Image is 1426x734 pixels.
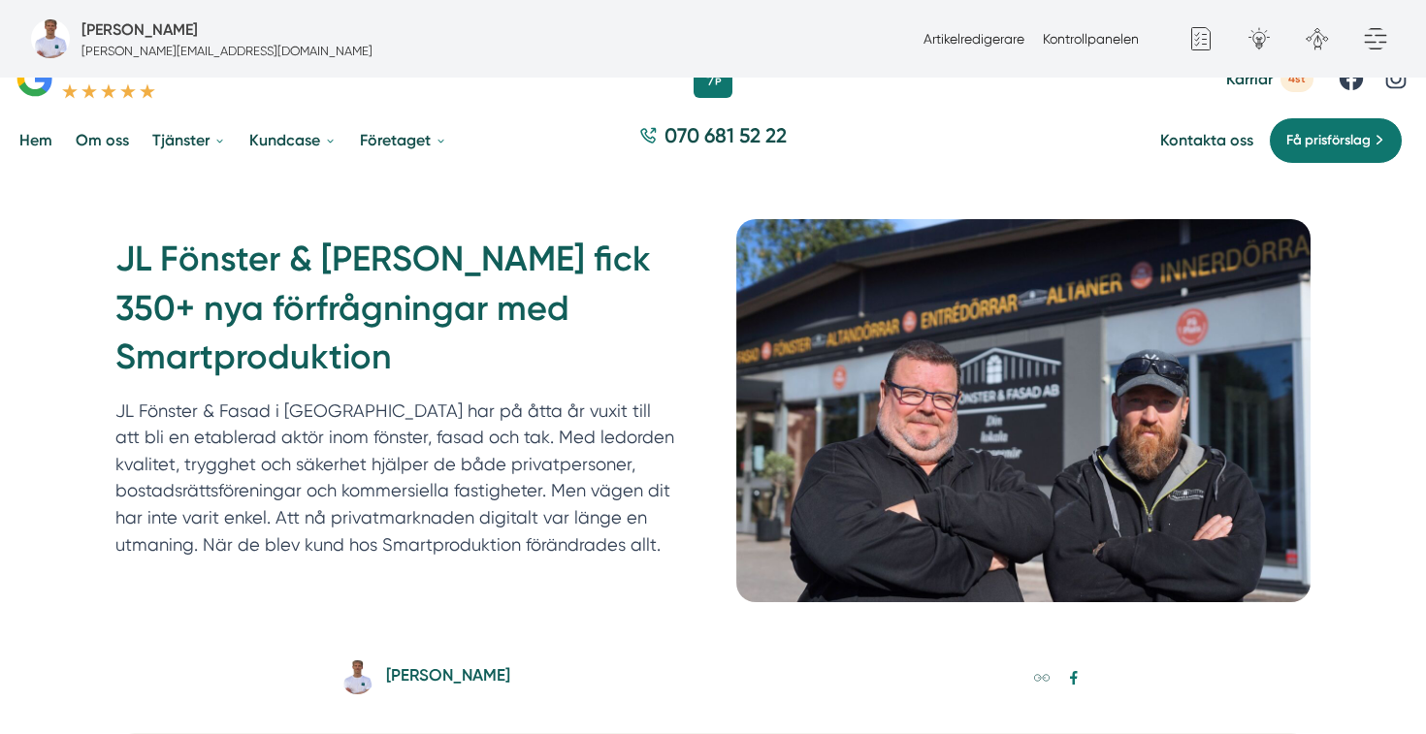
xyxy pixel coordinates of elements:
h5: Administratör [81,17,198,42]
a: Kopiera länk [1029,665,1053,689]
h1: JL Fönster & [PERSON_NAME] fick 350+ nya förfrågningar med Smartproduktion [115,235,690,397]
a: Kontakta oss [1160,131,1253,149]
a: Hem [16,115,56,165]
svg: Facebook [1066,670,1082,686]
a: Karriär 4st [1226,66,1313,92]
a: Dela på Facebook [1061,665,1086,689]
a: Få prisförslag [1269,117,1403,164]
span: Få prisförslag [1286,130,1371,151]
span: Karriär [1226,70,1273,88]
span: 070 681 52 22 [664,121,787,149]
a: Företaget [356,115,451,165]
a: Tjänster [148,115,230,165]
p: JL Fönster & Fasad i [GEOGRAPHIC_DATA] har på åtta år vuxit till att bli en etablerad aktör inom ... [115,398,674,558]
a: Kontrollpanelen [1043,31,1139,47]
span: 4st [1280,66,1313,92]
a: 070 681 52 22 [632,121,794,159]
img: Fredrik Weberbauer [340,660,374,694]
h5: [PERSON_NAME] [386,662,510,693]
img: Bild till JL Fönster & Fasad fick 350+ nya förfrågningar med Smartproduktion [736,219,1311,602]
a: Om oss [72,115,133,165]
img: foretagsbild-pa-smartproduktion-en-webbyraer-i-dalarnas-lan.png [31,19,70,58]
a: Artikelredigerare [924,31,1024,47]
a: Kundcase [245,115,340,165]
p: [PERSON_NAME][EMAIL_ADDRESS][DOMAIN_NAME] [81,42,373,60]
